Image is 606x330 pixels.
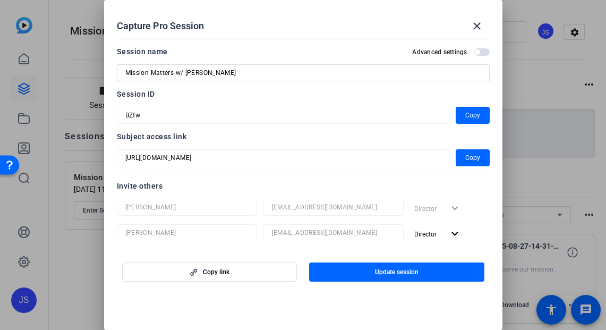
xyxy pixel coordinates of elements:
input: Name... [125,201,249,214]
input: Email... [272,201,395,214]
div: Session ID [117,88,490,100]
button: Copy [456,149,490,166]
button: Update session [309,263,484,282]
button: Copy [456,107,490,124]
span: Copy link [203,268,229,276]
span: Copy [465,109,480,122]
input: Email... [272,226,395,239]
div: Capture Pro Session [117,13,490,39]
span: Copy [465,151,480,164]
button: Copy link [122,263,297,282]
div: Session name [117,45,168,58]
div: Subject access link [117,130,490,143]
input: Name... [125,226,249,239]
mat-icon: close [471,20,483,32]
mat-icon: expand_more [448,227,462,241]
input: Enter Session Name [125,66,481,79]
h2: Advanced settings [412,48,467,56]
input: Session OTP [125,151,441,164]
input: Session OTP [125,109,441,122]
span: Update session [375,268,419,276]
button: Director [410,224,466,243]
span: Director [414,231,437,238]
div: Invite others [117,180,490,192]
